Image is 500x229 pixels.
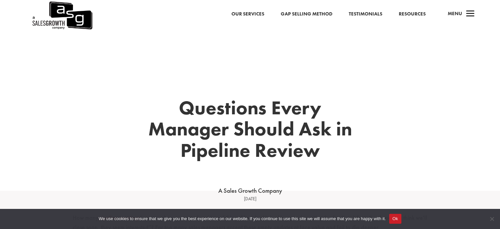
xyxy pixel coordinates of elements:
[148,186,352,195] div: A Sales Growth Company
[389,214,401,224] button: Ok
[99,215,386,222] span: We use cookies to ensure that we give you the best experience on our website. If you continue to ...
[488,215,495,222] span: No
[148,195,352,203] div: [DATE]
[142,97,359,164] h1: Questions Every Manager Should Ask in Pipeline Review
